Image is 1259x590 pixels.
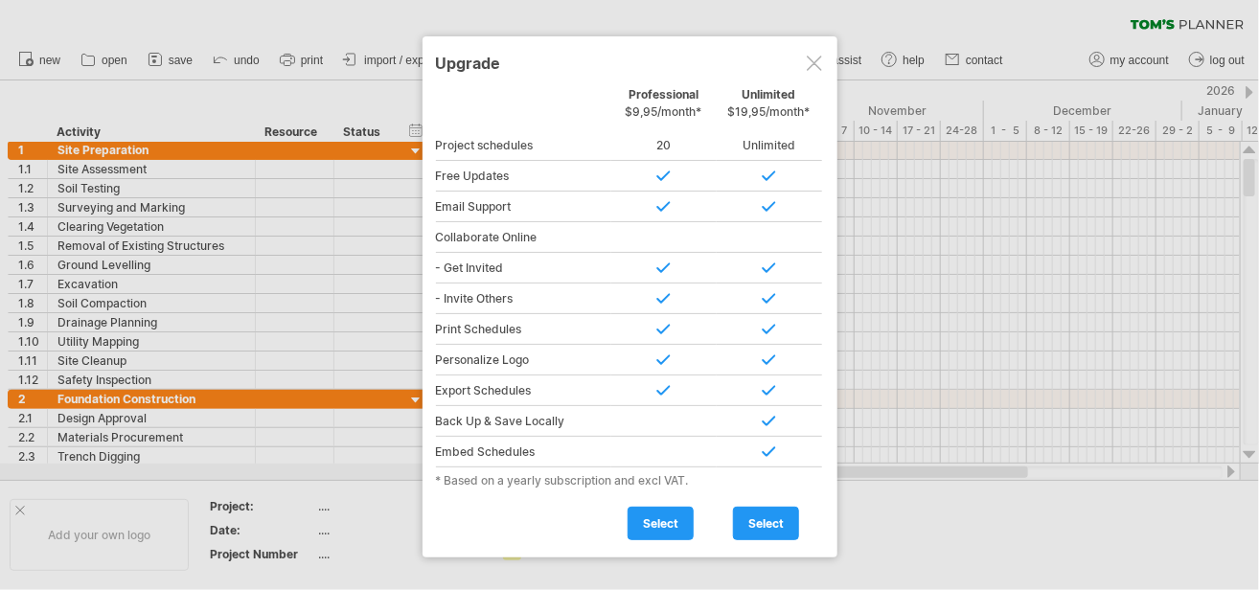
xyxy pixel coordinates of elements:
span: select [643,516,678,531]
div: * Based on a yearly subscription and excl VAT. [436,473,824,488]
span: $19,95/month* [728,104,811,119]
span: select [748,516,784,531]
span: $9,95/month* [626,104,702,119]
div: Email Support [436,192,611,222]
div: Upgrade [436,45,824,79]
div: Professional [611,87,717,128]
div: Back Up & Save Locally [436,406,611,437]
a: select [628,507,694,540]
div: Export Schedules [436,375,611,406]
div: Collaborate Online [436,222,611,253]
div: Unlimited [717,130,822,161]
a: select [733,507,799,540]
div: Personalize Logo [436,345,611,375]
div: Embed Schedules [436,437,611,467]
div: - Get Invited [436,253,611,284]
div: Project schedules [436,130,611,161]
div: 20 [611,130,717,161]
div: - Invite Others [436,284,611,314]
div: Print Schedules [436,314,611,345]
div: Free Updates [436,161,611,192]
div: Unlimited [717,87,822,128]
